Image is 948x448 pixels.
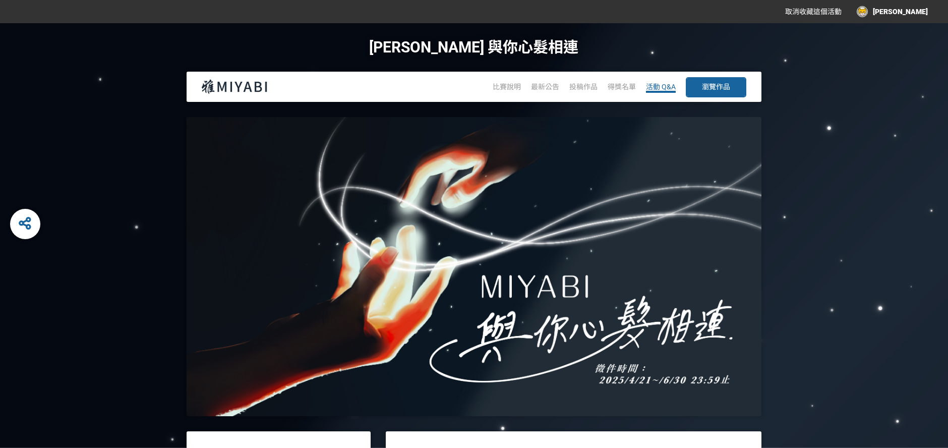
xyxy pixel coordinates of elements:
a: 活動 Q&A [646,83,676,93]
span: 取消收藏這個活動 [785,8,842,16]
a: 比賽說明 [493,83,521,91]
span: 活動 Q&A [646,83,676,91]
a: 投稿作品 [569,83,598,91]
a: 瀏覽作品 [686,77,746,97]
a: 得獎名單 [608,83,636,91]
h1: [PERSON_NAME] 與你心髮相連 [370,23,579,72]
a: 最新公告 [531,83,559,91]
span: 瀏覽作品 [702,83,730,91]
img: MIYABI 與你心髮相連 [202,74,353,99]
